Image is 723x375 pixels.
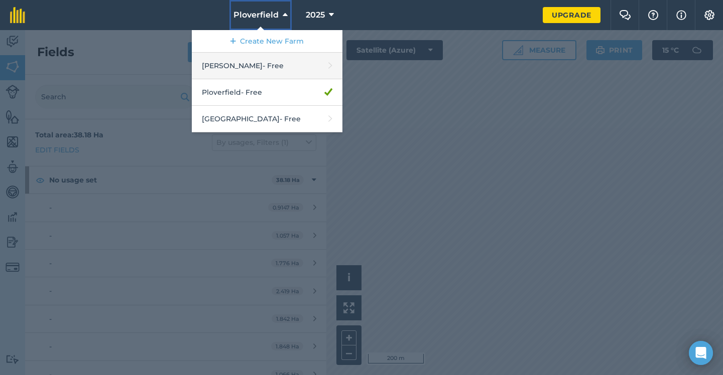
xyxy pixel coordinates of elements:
[676,9,686,21] img: svg+xml;base64,PHN2ZyB4bWxucz0iaHR0cDovL3d3dy53My5vcmcvMjAwMC9zdmciIHdpZHRoPSIxNyIgaGVpZ2h0PSIxNy...
[703,10,715,20] img: A cog icon
[192,30,342,53] a: Create New Farm
[543,7,600,23] a: Upgrade
[192,106,342,132] a: [GEOGRAPHIC_DATA]- Free
[689,341,713,365] div: Open Intercom Messenger
[192,53,342,79] a: [PERSON_NAME]- Free
[10,7,25,23] img: fieldmargin Logo
[619,10,631,20] img: Two speech bubbles overlapping with the left bubble in the forefront
[306,9,325,21] span: 2025
[192,79,342,106] a: Ploverfield- Free
[233,9,279,21] span: Ploverfield
[647,10,659,20] img: A question mark icon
